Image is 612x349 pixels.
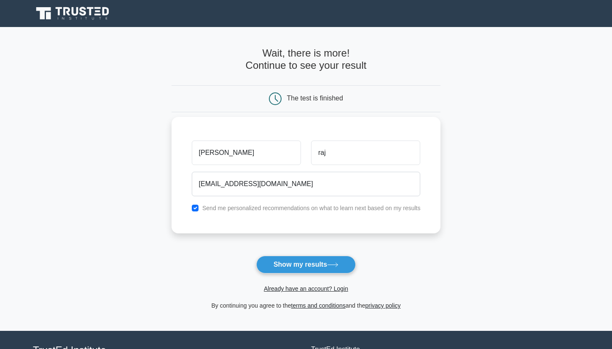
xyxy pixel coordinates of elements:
[264,285,348,292] a: Already have an account? Login
[172,47,441,72] h4: Wait, there is more! Continue to see your result
[311,141,420,165] input: Last name
[202,205,421,211] label: Send me personalized recommendations on what to learn next based on my results
[192,172,421,196] input: Email
[365,302,401,309] a: privacy policy
[192,141,301,165] input: First name
[287,95,343,102] div: The test is finished
[166,300,446,311] div: By continuing you agree to the and the
[256,256,356,273] button: Show my results
[291,302,346,309] a: terms and conditions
